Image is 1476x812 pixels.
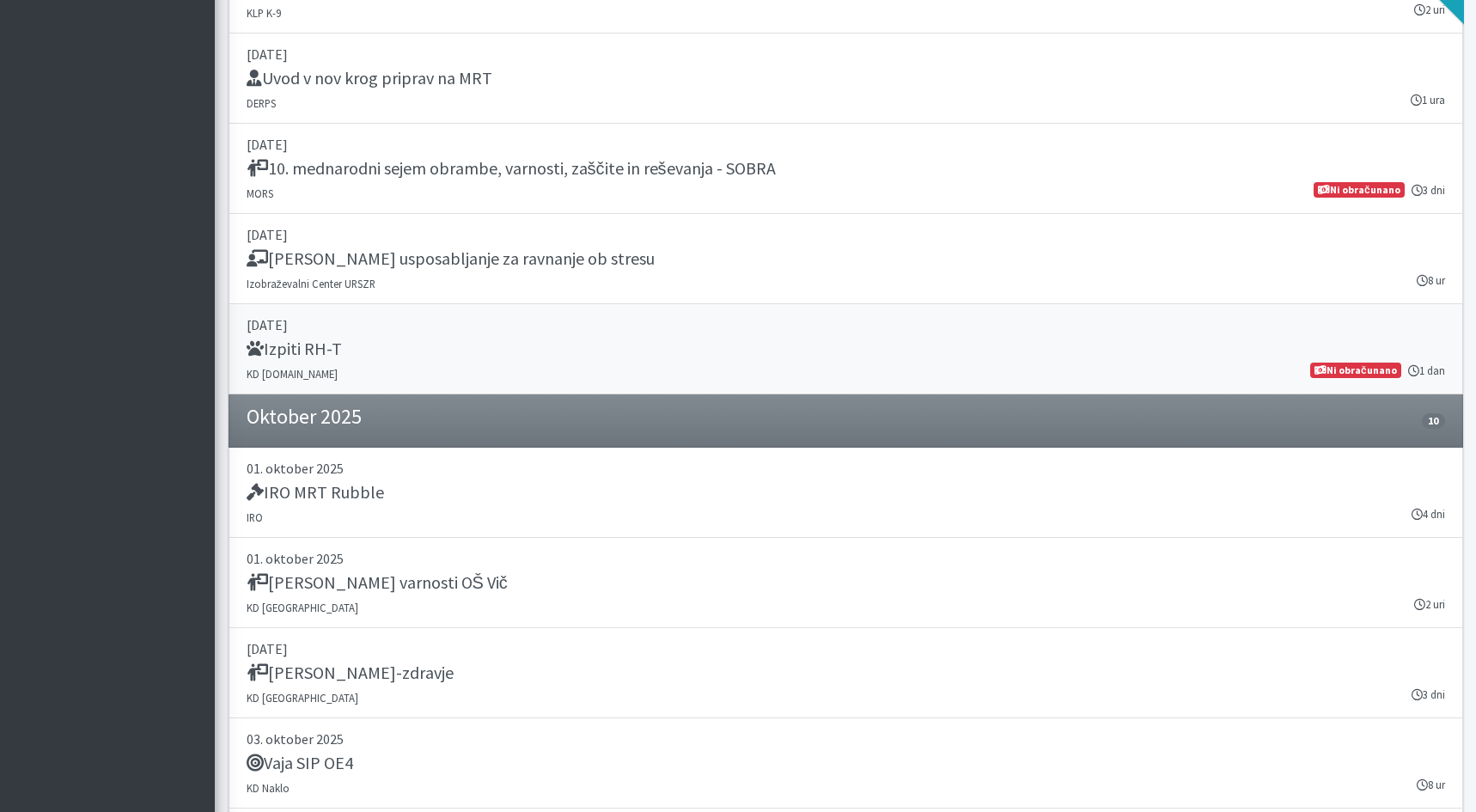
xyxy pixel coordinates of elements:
p: [DATE] [247,44,1445,64]
p: 01. oktober 2025 [247,548,1445,569]
h5: [PERSON_NAME] varnosti OŠ Vič [247,572,508,593]
small: 1 dan [1408,363,1445,379]
span: Ni obračunano [1310,363,1400,378]
span: 10 [1422,413,1444,429]
a: 03. oktober 2025 Vaja SIP OE4 KD Naklo 8 ur [229,718,1463,809]
small: 4 dni [1412,506,1445,522]
h5: [PERSON_NAME] usposabljanje za ravnanje ob stresu [247,248,655,269]
p: [DATE] [247,224,1445,245]
small: 8 ur [1417,777,1445,793]
small: 2 uri [1414,596,1445,613]
h5: Uvod v nov krog priprav na MRT [247,68,492,89]
small: MORS [247,186,273,200]
small: KD Naklo [247,781,290,795]
small: KD [DOMAIN_NAME] [247,367,338,381]
h4: Oktober 2025 [247,405,362,430]
a: [DATE] 10. mednarodni sejem obrambe, varnosti, zaščite in reševanja - SOBRA MORS 3 dni Ni obračunano [229,124,1463,214]
small: IRO [247,510,263,524]
small: DERPS [247,96,276,110]
a: [DATE] Izpiti RH-T KD [DOMAIN_NAME] 1 dan Ni obračunano [229,304,1463,394]
span: Ni obračunano [1314,182,1404,198]
p: 03. oktober 2025 [247,729,1445,749]
h5: 10. mednarodni sejem obrambe, varnosti, zaščite in reševanja - SOBRA [247,158,776,179]
p: [DATE] [247,134,1445,155]
h5: Izpiti RH-T [247,339,342,359]
p: [DATE] [247,314,1445,335]
h5: [PERSON_NAME]-zdravje [247,662,454,683]
a: [DATE] Uvod v nov krog priprav na MRT DERPS 1 ura [229,34,1463,124]
a: [DATE] [PERSON_NAME] usposabljanje za ravnanje ob stresu Izobraževalni Center URSZR 8 ur [229,214,1463,304]
small: Izobraževalni Center URSZR [247,277,375,290]
p: 01. oktober 2025 [247,458,1445,479]
small: 1 ura [1411,92,1445,108]
a: 01. oktober 2025 [PERSON_NAME] varnosti OŠ Vič KD [GEOGRAPHIC_DATA] 2 uri [229,538,1463,628]
small: 3 dni [1412,182,1445,198]
p: [DATE] [247,638,1445,659]
h5: Vaja SIP OE4 [247,753,353,773]
a: [DATE] [PERSON_NAME]-zdravje KD [GEOGRAPHIC_DATA] 3 dni [229,628,1463,718]
h5: IRO MRT Rubble [247,482,384,503]
small: 3 dni [1412,687,1445,703]
small: KD [GEOGRAPHIC_DATA] [247,691,358,705]
small: KD [GEOGRAPHIC_DATA] [247,601,358,614]
small: KLP K-9 [247,6,281,20]
small: 8 ur [1417,272,1445,289]
a: 01. oktober 2025 IRO MRT Rubble IRO 4 dni [229,448,1463,538]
